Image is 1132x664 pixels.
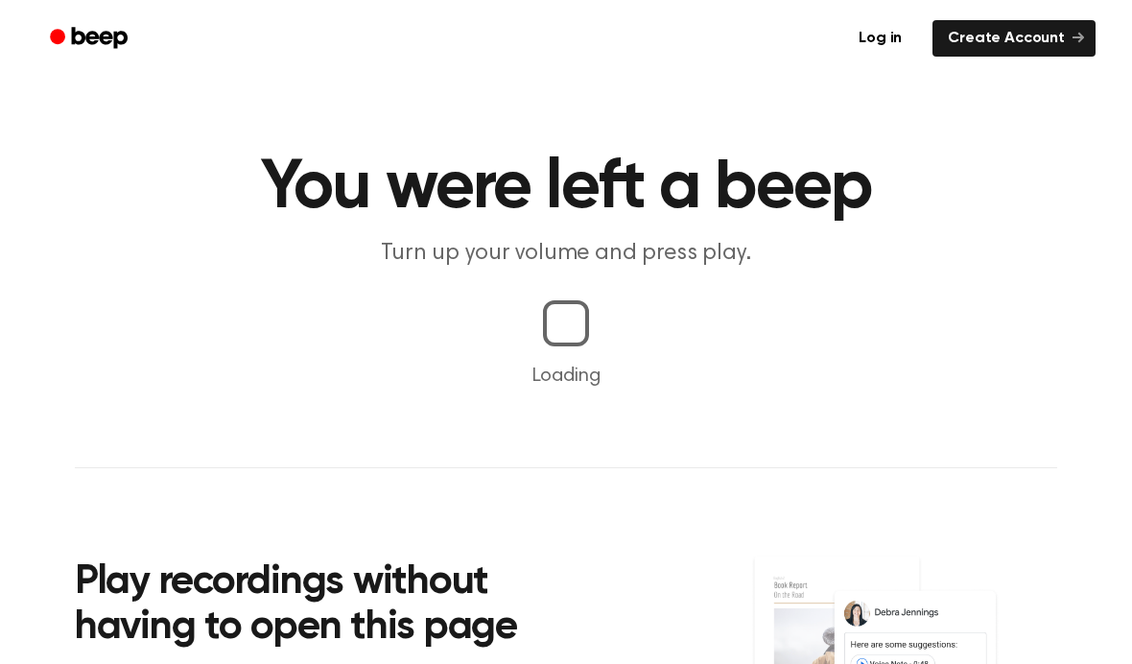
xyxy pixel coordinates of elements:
a: Log in [839,16,921,60]
p: Turn up your volume and press play. [198,238,934,270]
a: Beep [36,20,145,58]
h1: You were left a beep [75,154,1057,223]
h2: Play recordings without having to open this page [75,560,592,652]
p: Loading [23,362,1109,391]
a: Create Account [932,20,1096,57]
